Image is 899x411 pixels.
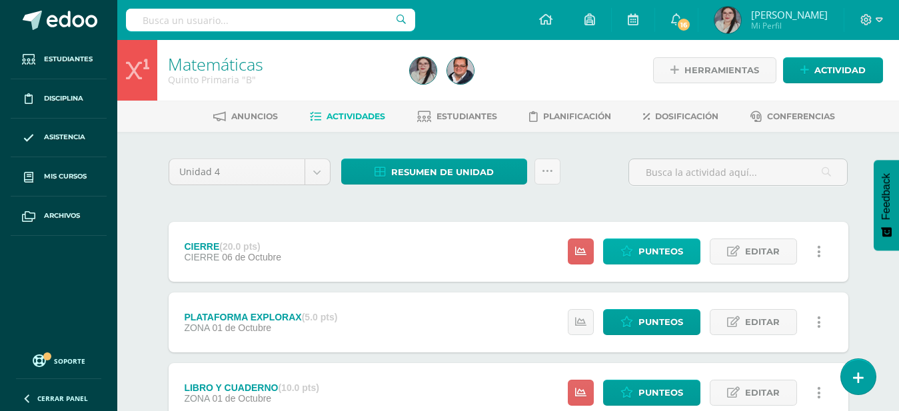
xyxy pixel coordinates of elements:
a: Resumen de unidad [341,159,527,185]
span: 01 de Octubre [212,393,271,404]
img: 4f62c0cecae60328497514905051bca8.png [410,57,437,84]
span: Editar [745,310,780,334]
span: 16 [676,17,691,32]
a: Mis cursos [11,157,107,197]
input: Busca la actividad aquí... [629,159,847,185]
span: Disciplina [44,93,83,104]
img: 4f62c0cecae60328497514905051bca8.png [714,7,741,33]
span: Cerrar panel [37,394,88,403]
span: CIERRE [184,252,219,262]
span: Asistencia [44,132,85,143]
strong: (5.0 pts) [302,312,338,322]
span: Herramientas [684,58,759,83]
a: Anuncios [213,106,278,127]
input: Busca un usuario... [126,9,415,31]
span: Archivos [44,210,80,221]
a: Archivos [11,197,107,236]
img: fe380b2d4991993556c9ea662cc53567.png [447,57,474,84]
button: Feedback - Mostrar encuesta [874,160,899,250]
a: Estudiantes [417,106,497,127]
strong: (20.0 pts) [219,241,260,252]
a: Actividades [310,106,385,127]
span: ZONA [184,322,209,333]
span: 01 de Octubre [212,322,271,333]
span: Punteos [638,380,683,405]
a: Dosificación [643,106,718,127]
span: Editar [745,239,780,264]
div: PLATAFORMA EXPLORAX [184,312,337,322]
a: Conferencias [750,106,835,127]
a: Unidad 4 [169,159,330,185]
span: [PERSON_NAME] [751,8,828,21]
a: Punteos [603,238,700,264]
div: LIBRO Y CUADERNO [184,382,319,393]
span: Estudiantes [44,54,93,65]
a: Asistencia [11,119,107,158]
a: Disciplina [11,79,107,119]
span: Actividad [814,58,866,83]
span: Feedback [880,173,892,220]
span: Soporte [54,356,85,366]
h1: Matemáticas [168,55,394,73]
span: 06 de Octubre [222,252,281,262]
span: Dosificación [655,111,718,121]
a: Planificación [529,106,611,127]
span: Editar [745,380,780,405]
div: Quinto Primaria 'B' [168,73,394,86]
a: Estudiantes [11,40,107,79]
span: Unidad 4 [179,159,295,185]
span: Resumen de unidad [391,160,494,185]
span: Mi Perfil [751,20,828,31]
span: Punteos [638,310,683,334]
span: Mis cursos [44,171,87,182]
a: Herramientas [653,57,776,83]
a: Actividad [783,57,883,83]
div: CIERRE [184,241,281,252]
span: Estudiantes [437,111,497,121]
a: Punteos [603,309,700,335]
span: Punteos [638,239,683,264]
span: Actividades [327,111,385,121]
strong: (10.0 pts) [278,382,319,393]
a: Matemáticas [168,53,263,75]
a: Soporte [16,351,101,369]
span: Conferencias [767,111,835,121]
span: ZONA [184,393,209,404]
a: Punteos [603,380,700,406]
span: Anuncios [231,111,278,121]
span: Planificación [543,111,611,121]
